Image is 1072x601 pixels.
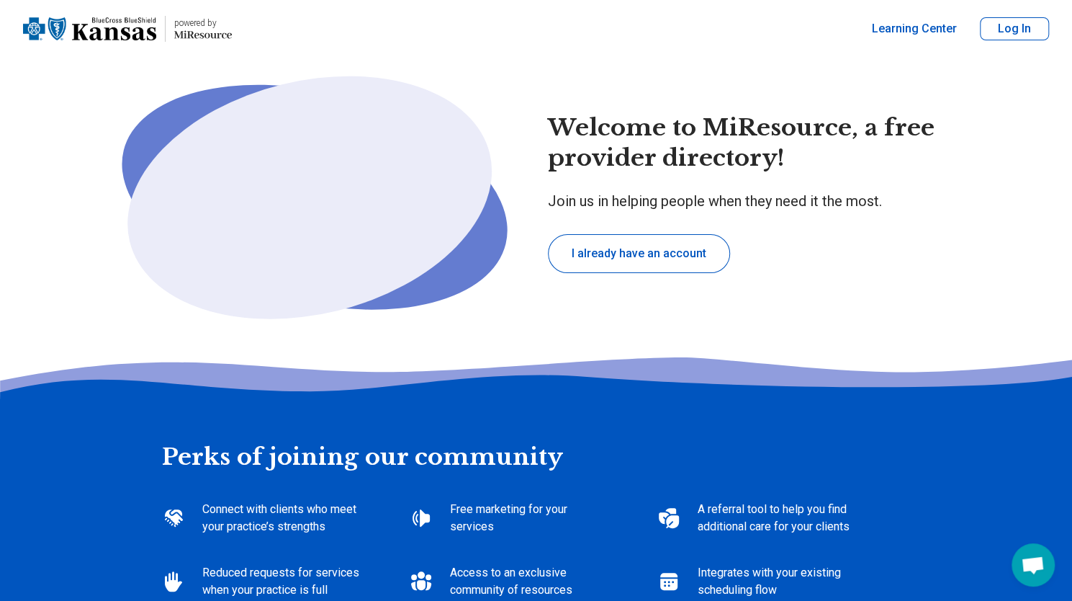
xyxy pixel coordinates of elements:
[162,396,911,473] h2: Perks of joining our community
[450,564,611,599] p: Access to an exclusive community of resources
[1012,543,1055,587] div: Open chat
[698,564,859,599] p: Integrates with your existing scheduling flow
[174,17,232,29] p: powered by
[548,234,730,273] button: I already have an account
[450,501,611,535] p: Free marketing for your services
[23,6,232,52] a: Home page
[980,17,1049,40] button: Log In
[202,564,364,599] p: Reduced requests for services when your practice is full
[548,113,974,173] h1: Welcome to MiResource, a free provider directory!
[872,20,957,37] a: Learning Center
[202,501,364,535] p: Connect with clients who meet your practice’s strengths
[698,501,859,535] p: A referral tool to help you find additional care for your clients
[548,191,974,211] p: Join us in helping people when they need it the most.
